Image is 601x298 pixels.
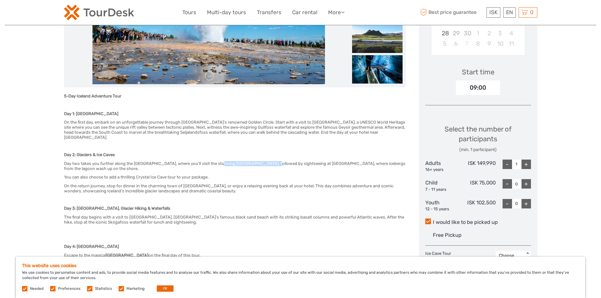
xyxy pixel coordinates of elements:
strong: Day 3: [GEOGRAPHIC_DATA], Glacier Hiking & Waterfalls [64,206,170,211]
p: We're away right now. Please check back later! [9,11,71,16]
div: Choose Friday, October 10th, 2025 [495,38,506,49]
div: + [521,199,531,208]
div: < > [525,252,530,259]
strong: Day 2: Glaciers & Ice Caves [64,152,115,157]
div: + [521,160,531,169]
div: 09:00 [456,80,500,95]
h6: On the return journey, stop for dinner in the charming town of [GEOGRAPHIC_DATA], or enjoy a rela... [64,184,406,194]
div: Not available Monday, September 29th, 2025 [450,28,461,38]
h6: On the first day, embark on an unforgettable journey through [GEOGRAPHIC_DATA]'s renowned Golden ... [64,120,406,140]
div: We use cookies to personalise content and ads, to provide social media features and to analyse ou... [16,257,585,298]
a: Tours [182,8,196,17]
div: Choose Friday, October 3rd, 2025 [495,28,506,38]
div: - [503,179,512,189]
div: - [503,199,512,208]
div: 16+ years [425,167,461,173]
div: 7 - 11 years [425,187,461,193]
h5: This website uses cookies [22,263,579,268]
div: - [503,160,512,169]
div: ISK 75,000 [460,179,496,192]
div: Youth [425,199,461,212]
div: Choose Wednesday, October 8th, 2025 [472,38,483,49]
div: Start time [462,67,494,77]
div: EN [503,7,516,18]
img: a1f0760c0da34dc0bd6cadb29188d978_slider_thumbnail.jpeg [352,25,403,53]
div: Choose Saturday, October 4th, 2025 [506,28,517,38]
button: Open LiveChat chat widget [73,10,80,17]
div: ISK 102,500 [460,199,496,212]
a: Transfers [257,8,281,17]
div: Select the number of participants [425,124,531,153]
h6: The final day begins with a visit to [GEOGRAPHIC_DATA], [GEOGRAPHIC_DATA]’s famous black sand bea... [64,215,406,225]
label: Needed [30,286,44,291]
div: Choose Saturday, October 11th, 2025 [506,38,517,49]
div: Ice Cave Tour [425,251,454,263]
div: Choose Wednesday, October 1st, 2025 [472,28,483,38]
span: 0 [529,9,534,15]
div: Adults [425,160,461,173]
div: 12 - 15 years [425,206,461,212]
div: Not available Tuesday, September 30th, 2025 [461,28,472,38]
img: 120-15d4194f-c635-41b9-a512-a3cb382bfb57_logo_small.png [64,5,134,20]
span: ISK [489,9,498,15]
a: Multi-day tours [207,8,246,17]
label: Preferences [58,286,80,291]
h6: Escape to the magical on the final day of this tour. [64,253,406,258]
button: OK [157,285,174,292]
a: Car rental [292,8,317,17]
div: ISK 149,990 [460,160,496,173]
div: Choose Monday, October 6th, 2025 [450,38,461,49]
div: (min. 1 participant) [425,147,531,153]
div: Choose Thursday, October 2nd, 2025 [484,28,495,38]
span: Free Pickup [433,232,462,238]
strong: Day 1: [GEOGRAPHIC_DATA] [64,111,118,116]
strong: Day 4: [GEOGRAPHIC_DATA] [64,244,119,249]
span: Best price guarantee [419,7,485,18]
div: Choose Thursday, October 9th, 2025 [484,38,495,49]
label: I would like to be picked up [425,219,531,226]
strong: 5-Day Iceland Adventure Tour [64,94,121,98]
div: + [521,179,531,189]
h6: You can also choose to add a thrilling Crystal Ice Cave tour to your package. [64,175,406,180]
strong: [GEOGRAPHIC_DATA] [106,253,148,258]
div: Child [425,179,461,192]
img: c9baff90dd2449a1928fb7732cb84e83_slider_thumbnail.jpeg [352,55,403,84]
a: More [328,8,345,17]
div: Not available Tuesday, October 7th, 2025 [461,38,472,49]
label: Statistics [95,286,112,291]
div: Choose Sunday, October 5th, 2025 [439,38,450,49]
div: Choose Sunday, September 28th, 2025 [439,28,450,38]
label: Marketing [127,286,144,291]
h6: Day two takes you further along the [GEOGRAPHIC_DATA], where you’ll visit the stunning [GEOGRAPHI... [64,161,406,171]
div: Choose [499,253,521,259]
